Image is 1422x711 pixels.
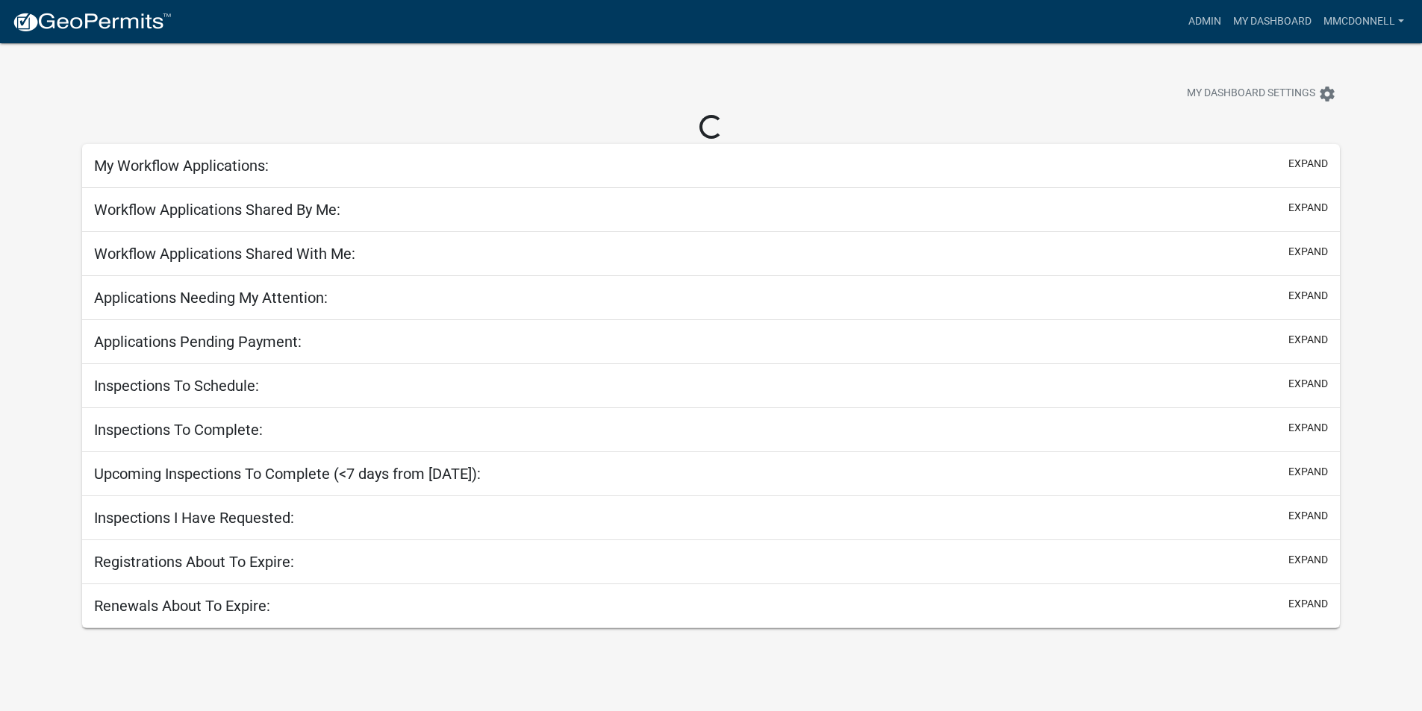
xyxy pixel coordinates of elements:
button: expand [1288,332,1328,348]
h5: Workflow Applications Shared With Me: [94,245,355,263]
button: expand [1288,200,1328,216]
button: expand [1288,420,1328,436]
h5: Inspections To Complete: [94,421,263,439]
button: expand [1288,596,1328,612]
h5: Applications Pending Payment: [94,333,302,351]
a: mmcdonnell [1317,7,1410,36]
button: expand [1288,376,1328,392]
a: My Dashboard [1227,7,1317,36]
h5: Inspections I Have Requested: [94,509,294,527]
button: expand [1288,508,1328,524]
h5: Registrations About To Expire: [94,553,294,571]
h5: Workflow Applications Shared By Me: [94,201,340,219]
button: expand [1288,288,1328,304]
h5: Upcoming Inspections To Complete (<7 days from [DATE]): [94,465,481,483]
h5: My Workflow Applications: [94,157,269,175]
a: Admin [1182,7,1227,36]
h5: Applications Needing My Attention: [94,289,328,307]
button: expand [1288,156,1328,172]
button: expand [1288,244,1328,260]
h5: Inspections To Schedule: [94,377,259,395]
i: settings [1318,85,1336,103]
h5: Renewals About To Expire: [94,597,270,615]
button: My Dashboard Settingssettings [1175,79,1348,108]
button: expand [1288,552,1328,568]
button: expand [1288,464,1328,480]
span: My Dashboard Settings [1187,85,1315,103]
